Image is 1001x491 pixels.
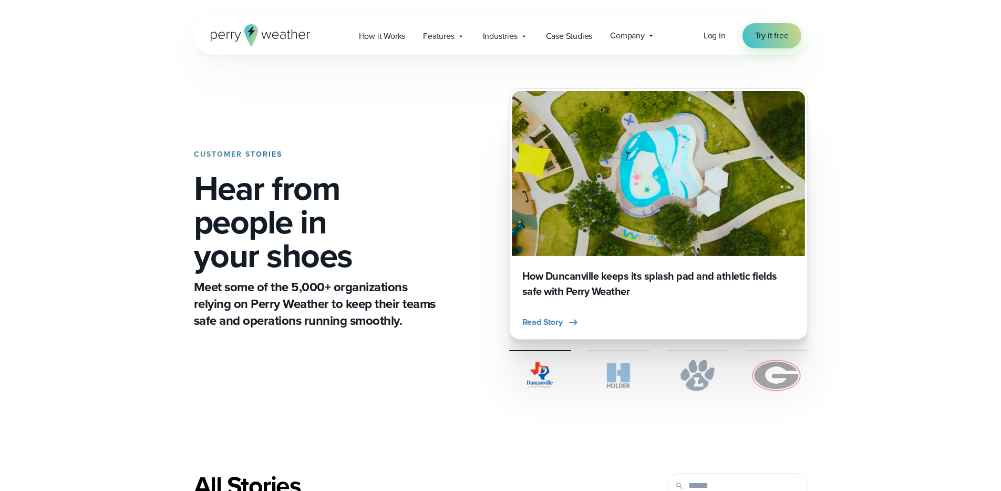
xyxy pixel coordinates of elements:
a: Try it free [742,23,801,48]
span: Read Story [522,316,563,329]
img: City of Duncanville Logo [509,360,571,391]
a: Duncanville Splash Pad How Duncanville keeps its splash pad and athletic fields safe with Perry W... [509,88,808,340]
strong: CUSTOMER STORIES [194,149,282,160]
span: Company [610,29,645,42]
h3: How Duncanville keeps its splash pad and athletic fields safe with Perry Weather [522,269,794,299]
div: slideshow [509,88,808,340]
span: Features [423,30,454,43]
span: Case Studies [546,30,593,43]
img: Duncanville Splash Pad [512,91,805,256]
img: Holder.svg [588,360,650,391]
span: Try it free [755,29,789,42]
span: Industries [483,30,518,43]
p: Meet some of the 5,000+ organizations relying on Perry Weather to keep their teams safe and opera... [194,279,440,329]
a: Case Studies [537,25,602,47]
div: 1 of 4 [509,88,808,340]
a: Log in [704,29,726,42]
button: Read Story [522,316,580,329]
a: How it Works [350,25,415,47]
h1: Hear from people in your shoes [194,171,440,272]
span: How it Works [359,30,406,43]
